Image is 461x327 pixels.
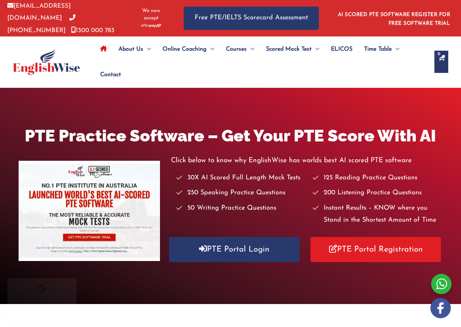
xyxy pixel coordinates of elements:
[392,36,399,62] span: Menu Toggle
[434,51,448,73] a: View Shopping Cart, empty
[260,36,325,62] a: Scored Mock TestMenu Toggle
[364,36,392,62] span: Time Table
[13,49,80,75] img: cropped-ew-logo
[94,62,121,87] a: Contact
[325,36,358,62] a: ELICOS
[310,237,441,262] a: PTE Portal Registration
[113,36,157,62] a: About UsMenu Toggle
[331,36,352,62] span: ELICOS
[207,36,214,62] span: Menu Toggle
[118,36,143,62] span: About Us
[176,202,306,214] li: 50 Writing Practice Questions
[163,36,207,62] span: Online Coaching
[143,36,151,62] span: Menu Toggle
[176,187,306,199] li: 250 Speaking Practice Questions
[313,172,442,184] li: 125 Reading Practice Questions
[358,36,405,62] a: Time TableMenu Toggle
[220,36,260,62] a: CoursesMenu Toggle
[100,62,121,87] span: Contact
[176,172,306,184] li: 30X AI Scored Full Length Mock Tests
[137,7,165,22] span: We now accept
[94,36,427,87] nav: Site Navigation: Main Menu
[171,155,443,167] p: Click below to know why EnglishWise has worlds best AI scored PTE software
[7,3,71,21] a: [EMAIL_ADDRESS][DOMAIN_NAME]
[338,12,450,26] a: AI SCORED PTE SOFTWARE REGISTER FOR FREE SOFTWARE TRIAL
[312,36,319,62] span: Menu Toggle
[141,24,161,28] img: Afterpay-Logo
[19,124,443,147] h1: PTE Practice Software – Get Your PTE Score With AI
[7,15,75,33] a: [PHONE_NUMBER]
[157,36,220,62] a: Online CoachingMenu Toggle
[313,202,442,227] li: Instant Results – KNOW where you Stand in the Shortest Amount of Time
[266,36,312,62] span: Scored Mock Test
[247,36,254,62] span: Menu Toggle
[169,237,300,262] a: PTE Portal Login
[430,298,451,318] img: white-facebook.png
[19,161,160,261] img: pte-institute-main
[313,187,442,199] li: 200 Listening Practice Questions
[184,7,319,30] a: Free PTE/IELTS Scorecard Assessment
[226,36,247,62] span: Courses
[71,27,114,34] a: 1300 000 783
[333,6,454,30] aside: Header Widget 1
